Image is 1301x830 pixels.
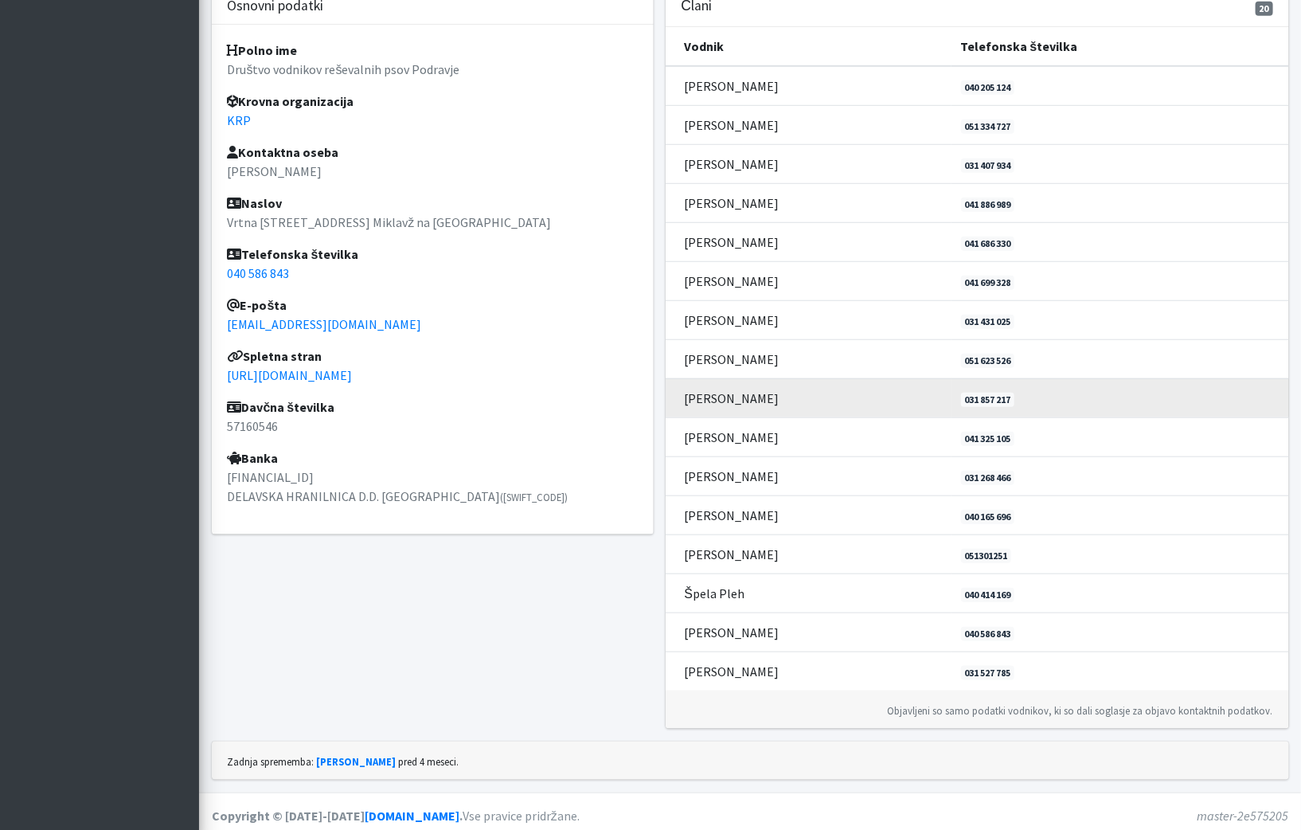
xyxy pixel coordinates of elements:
a: [PERSON_NAME] [317,755,397,768]
small: Zadnja sprememba: pred 4 meseci. [228,755,459,768]
strong: Davčna številka [228,399,335,415]
td: [PERSON_NAME] [666,105,951,144]
a: 041 699 328 [961,276,1015,290]
td: Špela Pleh [666,574,951,613]
td: [PERSON_NAME] [666,339,951,378]
a: 051 623 526 [961,354,1015,368]
th: Vodnik [666,27,951,66]
a: 031 431 025 [961,315,1015,329]
td: [PERSON_NAME] [666,495,951,534]
a: 040 165 696 [961,510,1015,524]
td: [PERSON_NAME] [666,417,951,456]
strong: Kontaktna oseba [228,144,339,160]
a: [DOMAIN_NAME] [365,808,459,824]
a: 040 586 843 [961,627,1015,641]
td: [PERSON_NAME] [666,66,951,106]
small: Objavljeni so samo podatki vodnikov, ki so dali soglasje za objavo kontaktnih podatkov. [888,704,1273,717]
strong: Naslov [228,195,283,211]
strong: Krovna organizacija [228,93,354,109]
a: 031 268 466 [961,471,1015,485]
p: [PERSON_NAME] [228,162,638,181]
td: [PERSON_NAME] [666,378,951,417]
a: 051301251 [961,549,1012,563]
a: 040 586 843 [228,265,290,281]
a: 031 407 934 [961,159,1015,173]
td: [PERSON_NAME] [666,300,951,339]
a: [EMAIL_ADDRESS][DOMAIN_NAME] [228,316,422,332]
td: [PERSON_NAME] [666,183,951,222]
a: 051 334 727 [961,119,1015,134]
p: Vrtna [STREET_ADDRESS] Miklavž na [GEOGRAPHIC_DATA] [228,213,638,232]
td: [PERSON_NAME] [666,652,951,691]
a: [URL][DOMAIN_NAME] [228,367,353,383]
strong: Spletna stran [228,348,322,364]
small: ([SWIFT_CODE]) [501,491,568,503]
strong: Banka [228,450,279,466]
td: [PERSON_NAME] [666,613,951,652]
td: [PERSON_NAME] [666,222,951,261]
p: Društvo vodnikov reševalnih psov Podravje [228,60,638,79]
em: master-2e575205 [1197,808,1288,824]
strong: Telefonska številka [228,246,359,262]
a: KRP [228,112,252,128]
span: 20 [1256,2,1273,16]
td: [PERSON_NAME] [666,144,951,183]
a: 031 857 217 [961,393,1015,407]
th: Telefonska številka [951,27,1289,66]
a: 040 205 124 [961,80,1015,95]
td: [PERSON_NAME] [666,456,951,495]
strong: E-pošta [228,297,287,313]
p: 57160546 [228,417,638,436]
strong: Polno ime [228,42,298,58]
td: [PERSON_NAME] [666,534,951,574]
a: 031 527 785 [961,666,1015,680]
a: 041 886 989 [961,198,1015,212]
a: 040 414 169 [961,588,1015,602]
strong: Copyright © [DATE]-[DATE] . [212,808,463,824]
p: [FINANCIAL_ID] DELAVSKA HRANILNICA D.D. [GEOGRAPHIC_DATA] [228,468,638,506]
a: 041 686 330 [961,237,1015,251]
td: [PERSON_NAME] [666,261,951,300]
a: 041 325 105 [961,432,1015,446]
